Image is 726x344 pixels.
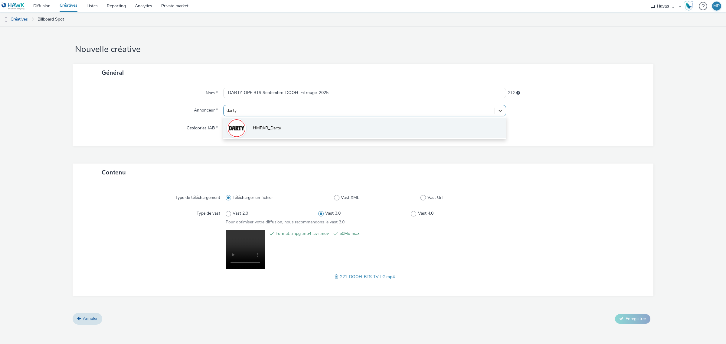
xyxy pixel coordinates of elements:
span: Format: .mpg .mp4 .avi .mov [276,230,329,237]
span: Vast 3.0 [325,210,341,216]
img: HMPAR_Darty [228,119,245,137]
label: Annonceur * [191,105,220,113]
span: HMPAR_Darty [253,125,281,131]
button: Enregistrer [615,314,650,324]
span: Général [102,69,124,77]
span: 221-DOOH-BTS-TV-LG.mp4 [340,274,395,280]
span: 212 [508,90,515,96]
span: Vast XML [341,195,359,201]
label: Type de vast [194,208,223,216]
span: Pour optimiser votre diffusion, nous recommandons le vast 3.0 [226,219,345,225]
img: Hawk Academy [684,1,693,11]
span: Vast Url [427,195,443,201]
label: Type de téléchargement [173,192,223,201]
span: Vast 2.0 [233,210,248,216]
span: Télécharger un fichier [233,195,273,201]
h1: Nouvelle créative [73,44,653,55]
img: dooh [3,17,9,23]
img: undefined Logo [2,2,25,10]
a: Billboard Spot [34,12,67,27]
span: Enregistrer [626,316,646,322]
a: Annuler [73,313,102,324]
span: 50Mo max [339,230,393,237]
label: Nom * [203,88,220,96]
input: Nom [223,88,506,98]
span: Contenu [102,168,126,177]
label: Catégories IAB * [184,123,220,131]
span: Vast 4.0 [418,210,433,216]
span: Annuler [83,316,98,321]
a: Hawk Academy [684,1,696,11]
div: MR [713,2,720,11]
div: 255 caractères maximum [516,90,520,96]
